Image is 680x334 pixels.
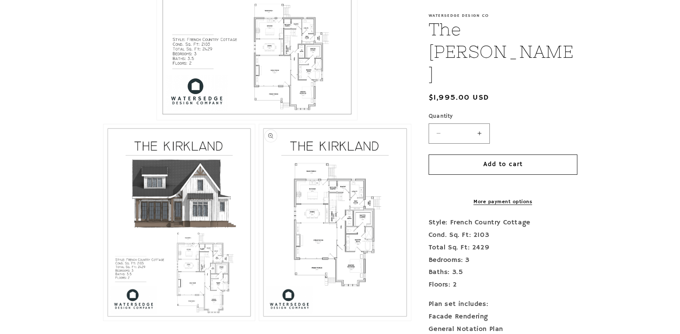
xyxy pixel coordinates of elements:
[429,13,577,18] p: Watersedge Design Co
[429,112,577,121] label: Quantity
[429,298,577,311] div: Plan set includes:
[429,154,577,175] button: Add to cart
[429,311,577,323] div: Facade Rendering
[429,217,577,291] p: Style: French Country Cottage Cond. Sq. Ft: 2103 Total Sq. Ft: 2429 Bedrooms: 3 Baths: 3.5 Floors: 2
[429,18,577,85] h1: The [PERSON_NAME]
[429,92,489,104] span: $1,995.00 USD
[429,198,577,206] a: More payment options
